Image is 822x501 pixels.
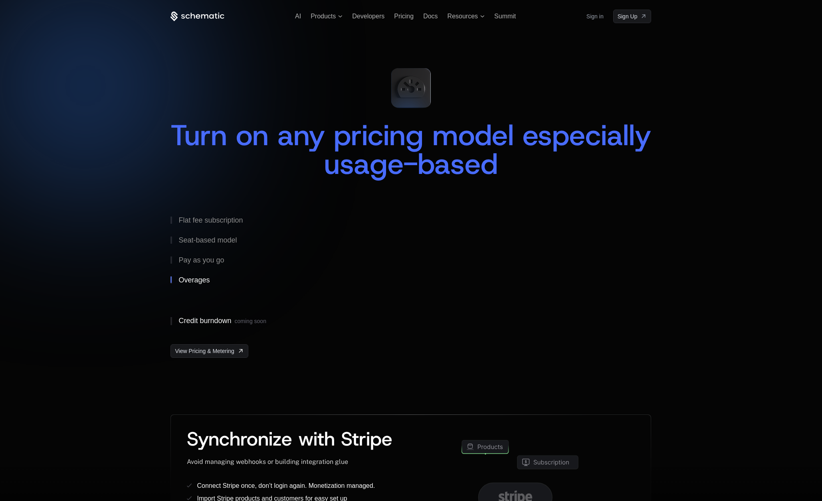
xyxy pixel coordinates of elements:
span: Connect Stripe once, don’t login again. Monetization managed. [197,482,375,489]
span: Synchronize with Stripe [187,426,392,452]
div: Credit burndown [178,317,266,325]
a: [object Object],[object Object] [170,344,248,358]
span: Products [311,13,336,20]
a: Sign in [586,10,604,23]
a: Docs [423,13,438,20]
div: Seat-based model [178,237,237,244]
span: Sign Up [618,12,638,20]
a: AI [295,13,301,20]
span: Avoid managing webhooks or building integration glue [187,458,348,465]
button: Overages [170,270,338,311]
a: [object Object] [613,10,652,23]
button: Flat fee subscription [170,210,338,230]
a: Pricing [394,13,414,20]
div: Overages [178,276,210,284]
span: coming soon [235,318,266,324]
button: Seat-based model [170,230,338,250]
div: Flat fee subscription [178,217,243,224]
button: Credit burndowncoming soon [170,311,338,331]
div: Pay as you go [178,256,224,264]
a: Developers [352,13,384,20]
span: Turn on any pricing model especially usage-based [170,116,660,183]
button: Pay as you go [170,250,338,270]
a: Summit [494,13,516,20]
span: View Pricing & Metering [175,347,234,355]
span: Resources [448,13,478,20]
